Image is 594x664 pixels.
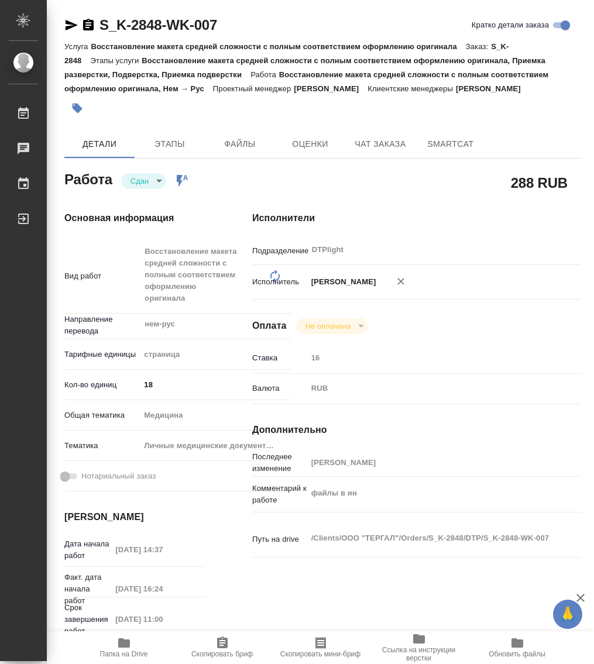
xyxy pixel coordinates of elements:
[272,631,370,664] button: Скопировать мини-бриф
[370,631,468,664] button: Ссылка на инструкции верстки
[64,379,140,391] p: Кол-во единиц
[100,650,148,658] span: Папка на Drive
[252,451,307,474] p: Последнее изменение
[252,423,581,437] h4: Дополнительно
[64,42,91,51] p: Услуга
[91,42,465,51] p: Восстановление макета средней сложности с полным соответствием оформлению оригинала
[64,572,111,607] p: Факт. дата начала работ
[250,70,279,79] p: Работа
[423,137,479,152] span: SmartCat
[140,376,291,393] input: ✎ Введи что-нибудь
[558,602,578,627] span: 🙏
[307,528,554,548] textarea: /Clients/ООО "ТЕРГАЛ"/Orders/S_K-2848/DTP/S_K-2848-WK-007
[472,19,549,31] span: Кратко детали заказа
[553,600,582,629] button: 🙏
[213,84,294,93] p: Проектный менеджер
[302,321,354,331] button: Не оплачена
[64,18,78,32] button: Скопировать ссылку для ЯМессенджера
[64,95,90,121] button: Добавить тэг
[252,276,307,288] p: Исполнитель
[121,173,166,189] div: Сдан
[64,270,140,282] p: Вид работ
[456,84,530,93] p: [PERSON_NAME]
[252,534,307,545] p: Путь на drive
[377,646,461,662] span: Ссылка на инструкции верстки
[111,541,205,558] input: Пустое поле
[75,631,173,664] button: Папка на Drive
[81,18,95,32] button: Скопировать ссылку
[64,70,548,93] p: Восстановление макета средней сложности с полным соответствием оформлению оригинала, Нем → Рус
[64,211,205,225] h4: Основная информация
[142,137,198,152] span: Этапы
[294,84,368,93] p: [PERSON_NAME]
[140,436,291,456] div: Личные медицинские документы (справки, эпикризы)
[252,211,581,225] h4: Исполнители
[64,168,112,189] h2: Работа
[352,137,408,152] span: Чат заказа
[173,631,272,664] button: Скопировать бриф
[307,379,554,398] div: RUB
[191,650,253,658] span: Скопировать бриф
[64,349,140,360] p: Тарифные единицы
[81,470,156,482] span: Нотариальный заказ
[307,349,554,366] input: Пустое поле
[307,483,554,503] textarea: файлы в ин
[64,56,545,79] p: Восстановление макета средней сложности с полным соответствием оформлению оригинала, Приемка разв...
[64,602,111,637] p: Срок завершения работ
[296,318,368,334] div: Сдан
[511,173,568,192] h2: 288 RUB
[64,410,140,421] p: Общая тематика
[127,176,152,186] button: Сдан
[111,611,205,628] input: Пустое поле
[368,84,456,93] p: Клиентские менеджеры
[140,405,291,425] div: Медицина
[468,631,566,664] button: Обновить файлы
[111,580,205,597] input: Пустое поле
[64,440,140,452] p: Тематика
[280,650,360,658] span: Скопировать мини-бриф
[64,314,140,337] p: Направление перевода
[252,245,307,257] p: Подразделение
[466,42,491,51] p: Заказ:
[64,510,205,524] h4: [PERSON_NAME]
[64,538,111,562] p: Дата начала работ
[388,269,414,294] button: Удалить исполнителя
[212,137,268,152] span: Файлы
[252,483,307,506] p: Комментарий к работе
[307,276,376,288] p: [PERSON_NAME]
[489,650,545,658] span: Обновить файлы
[99,17,217,33] a: S_K-2848-WK-007
[90,56,142,65] p: Этапы услуги
[307,454,554,471] input: Пустое поле
[71,137,128,152] span: Детали
[282,137,338,152] span: Оценки
[140,345,291,364] div: страница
